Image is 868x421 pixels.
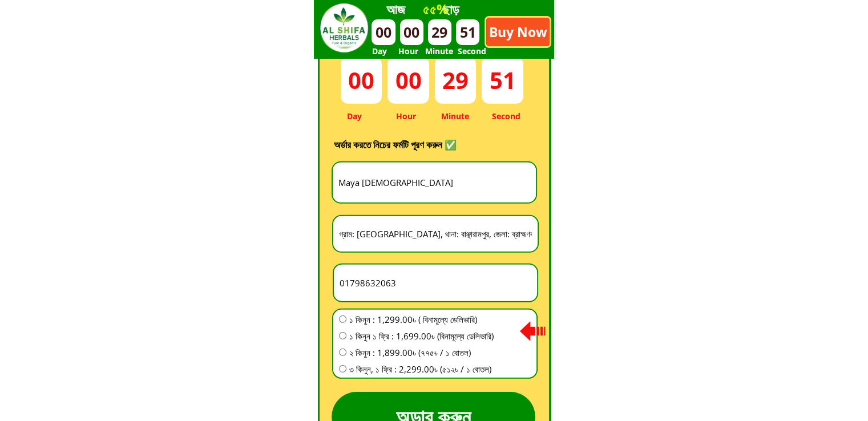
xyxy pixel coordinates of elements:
[349,362,494,376] span: ৩ কিনুন, ১ ফ্রি : 2,299.00৳ (৫১২৳ / ১ বোতল)
[349,346,494,359] span: ২ কিনুন : 1,899.00৳ (৭৭৫৳ / ১ বোতল)
[336,216,535,252] input: সম্পূর্ণ ঠিকানা বিবরণ *
[349,329,494,343] span: ১ কিনুন ১ ফ্রি : 1,699.00৳ (বিনামূল্যে ডেলিভারি)
[349,313,494,326] span: ১ কিনুন : 1,299.00৳ ( বিনামূল্যে ডেলিভারি)
[336,163,533,203] input: আপনার নাম লিখুন *
[372,45,529,58] h3: Day Hour Minute Second
[337,265,534,301] input: আপনার মোবাইল নাম্বার *
[486,18,550,46] p: Buy Now
[347,110,526,123] h3: Day Hour Minute Second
